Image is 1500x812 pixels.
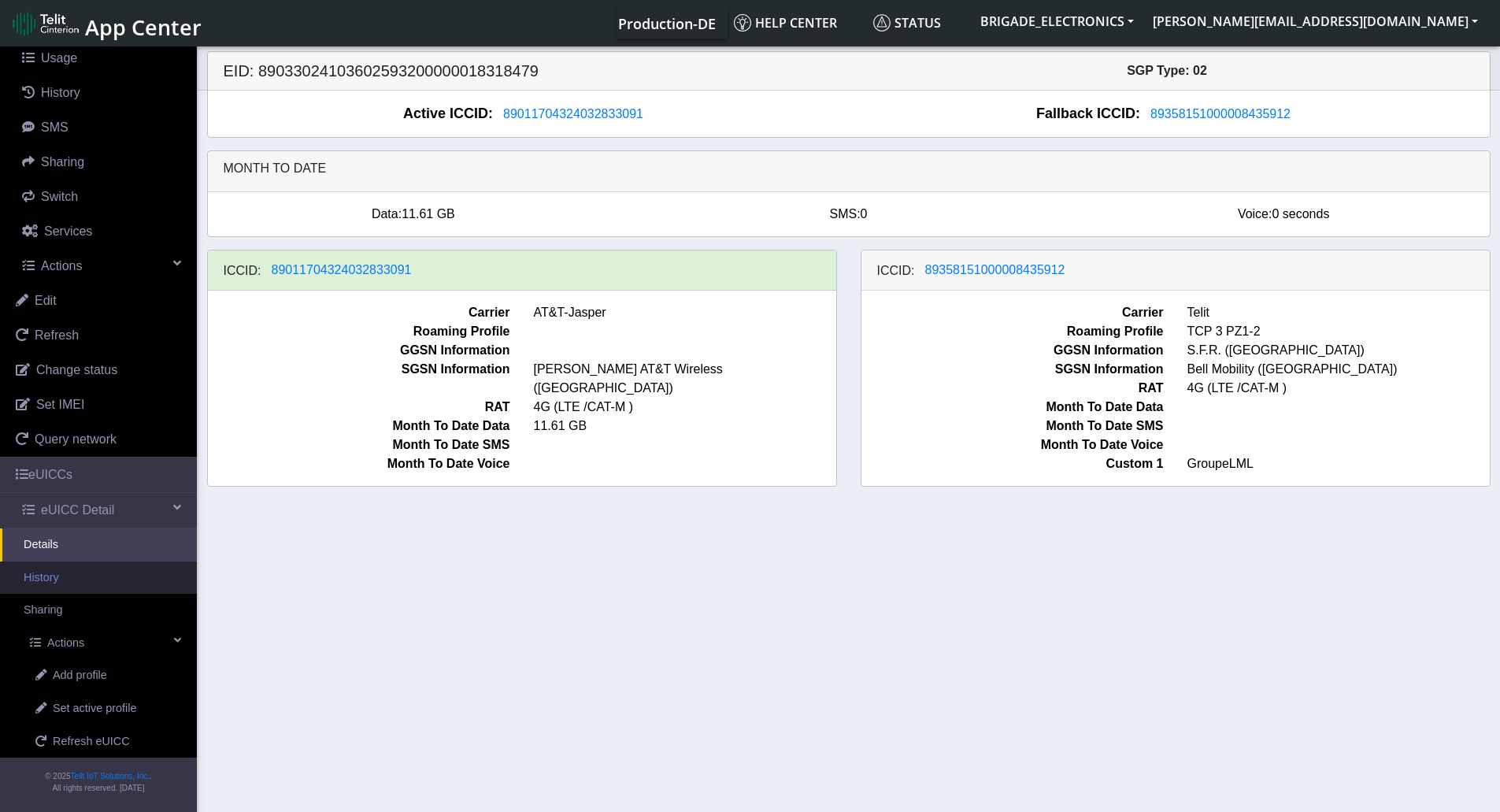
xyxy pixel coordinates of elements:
a: Actions [6,627,197,660]
h5: EID: 89033024103602593200000018318479 [212,61,849,80]
button: 89011704324032833091 [261,260,422,280]
span: SGP Type: 02 [1127,64,1207,77]
span: Voice: [1238,207,1272,221]
a: Usage [6,41,197,76]
span: 89358151000008435912 [1150,107,1291,121]
span: App Center [85,13,202,42]
img: knowledge.svg [734,14,751,32]
span: Roaming Profile [196,322,522,341]
a: Set active profile [12,692,197,725]
a: Add profile [12,659,197,692]
span: Status [873,14,941,32]
a: Services [6,214,197,249]
span: 11.61 GB [402,207,455,221]
button: BRIGADE_ELECTRONICS [971,7,1143,35]
span: Set active profile [53,700,136,717]
span: Actions [47,635,84,652]
a: Your current platform instance [617,7,715,39]
span: Switch [41,190,78,203]
span: 89358151000008435912 [925,263,1065,276]
span: SMS: [829,207,860,221]
span: Help center [734,14,837,32]
span: Sharing [41,155,84,169]
span: Add profile [53,667,107,684]
a: App Center [13,6,199,40]
a: Refresh eUICC [12,725,197,758]
a: SMS [6,110,197,145]
a: History [6,76,197,110]
img: logo-telit-cinterion-gw-new.png [13,11,79,36]
a: Sharing [6,145,197,180]
span: Roaming Profile [850,322,1176,341]
button: 89358151000008435912 [1140,104,1301,124]
span: [PERSON_NAME] AT&T Wireless ([GEOGRAPHIC_DATA]) [522,360,848,398]
span: Edit [35,294,57,307]
span: Active ICCID: [403,103,493,124]
span: Carrier [196,303,522,322]
span: Month To Date Data [196,417,522,436]
span: 89011704324032833091 [272,263,412,276]
span: Query network [35,432,117,446]
span: AT&T-Jasper [522,303,848,322]
span: 89011704324032833091 [503,107,643,121]
span: 0 seconds [1272,207,1329,221]
span: Month To Date Voice [196,454,522,473]
span: SMS [41,121,69,134]
h6: ICCID: [224,263,261,278]
span: Month To Date Data [850,398,1176,417]
span: Change status [36,363,117,376]
span: Production-DE [618,14,716,33]
span: Set IMEI [36,398,84,411]
span: Services [44,224,92,238]
a: Status [867,7,971,39]
a: Switch [6,180,197,214]
span: Carrier [850,303,1176,322]
span: Data: [372,207,402,221]
h6: Month to date [224,161,1474,176]
button: 89358151000008435912 [915,260,1076,280]
a: Actions [6,249,197,284]
a: eUICC Detail [6,493,197,528]
span: GGSN Information [850,341,1176,360]
span: RAT [850,379,1176,398]
span: History [41,86,80,99]
span: 4G (LTE /CAT-M ) [522,398,848,417]
span: Month To Date SMS [850,417,1176,436]
span: SGSN Information [850,360,1176,379]
span: GGSN Information [196,341,522,360]
span: Fallback ICCID: [1036,103,1140,124]
span: 11.61 GB [522,417,848,436]
span: Month To Date Voice [850,436,1176,454]
button: [PERSON_NAME][EMAIL_ADDRESS][DOMAIN_NAME] [1143,7,1487,35]
span: eUICC Detail [41,501,114,520]
img: status.svg [873,14,891,32]
span: Refresh eUICC [53,733,130,751]
button: 89011704324032833091 [493,104,654,124]
span: SGSN Information [196,360,522,398]
span: Actions [41,259,82,273]
a: Telit IoT Solutions, Inc. [71,772,150,780]
span: RAT [196,398,522,417]
a: Help center [728,7,867,39]
h6: ICCID: [877,263,915,278]
span: Usage [41,51,77,65]
span: Custom 1 [850,454,1176,473]
span: Refresh [35,328,79,342]
span: Month To Date SMS [196,436,522,454]
span: 0 [861,207,868,221]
